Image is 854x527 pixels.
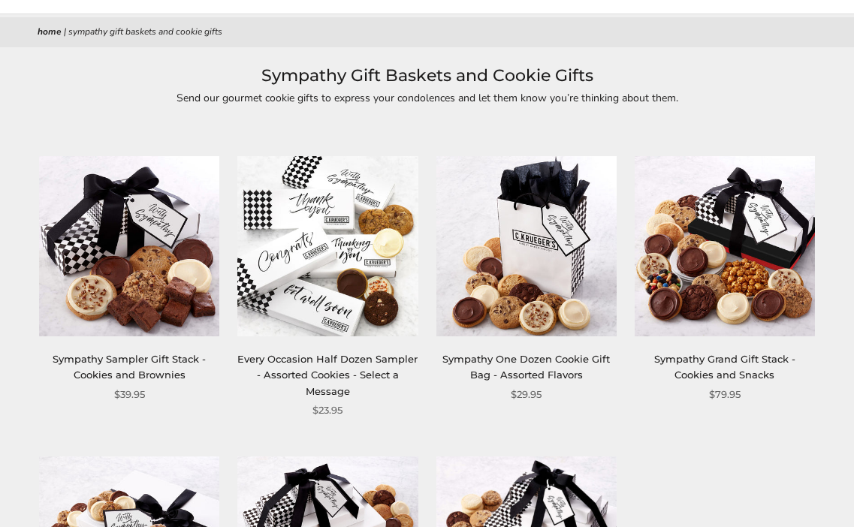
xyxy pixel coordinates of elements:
[68,26,222,38] span: Sympathy Gift Baskets and Cookie Gifts
[442,353,610,381] a: Sympathy One Dozen Cookie Gift Bag - Assorted Flavors
[709,387,741,402] span: $79.95
[635,156,815,336] img: Sympathy Grand Gift Stack - Cookies and Snacks
[82,89,773,107] p: Send our gourmet cookie gifts to express your condolences and let them know you’re thinking about...
[38,26,62,38] a: Home
[237,156,418,336] img: Every Occasion Half Dozen Sampler - Assorted Cookies - Select a Message
[64,26,66,38] span: |
[654,353,795,381] a: Sympathy Grand Gift Stack - Cookies and Snacks
[12,470,155,515] iframe: Sign Up via Text for Offers
[53,353,206,381] a: Sympathy Sampler Gift Stack - Cookies and Brownies
[312,402,343,418] span: $23.95
[436,156,616,336] img: Sympathy One Dozen Cookie Gift Bag - Assorted Flavors
[237,353,418,397] a: Every Occasion Half Dozen Sampler - Assorted Cookies - Select a Message
[39,156,219,336] img: Sympathy Sampler Gift Stack - Cookies and Brownies
[38,25,816,40] nav: breadcrumbs
[114,387,145,402] span: $39.95
[511,387,542,402] span: $29.95
[38,62,816,89] h1: Sympathy Gift Baskets and Cookie Gifts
